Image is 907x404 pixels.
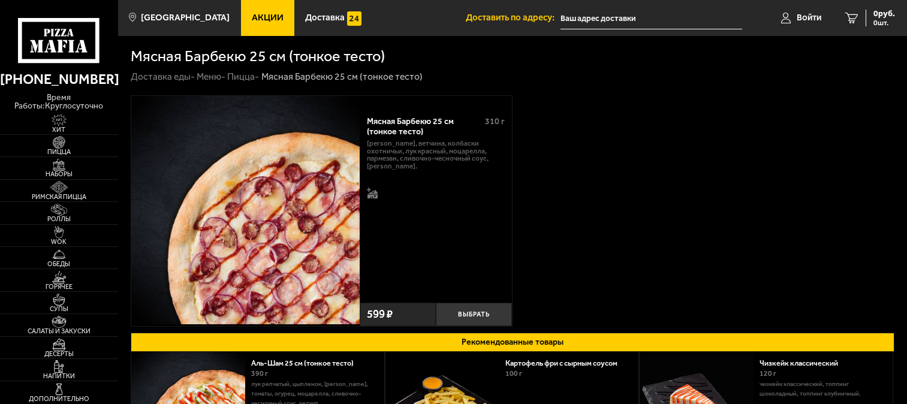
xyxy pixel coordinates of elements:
a: Мясная Барбекю 25 см (тонкое тесто) [131,96,360,326]
span: [GEOGRAPHIC_DATA] [141,13,230,22]
img: Мясная Барбекю 25 см (тонкое тесто) [131,96,360,324]
span: Акции [252,13,284,22]
a: Доставка еды- [131,71,195,82]
span: 0 шт. [873,19,895,26]
button: Выбрать [436,303,512,326]
a: Картофель фри с сырным соусом [505,358,627,367]
a: Меню- [197,71,225,82]
span: 310 г [485,116,505,126]
span: 599 ₽ [367,309,393,320]
div: Мясная Барбекю 25 см (тонкое тесто) [261,71,423,83]
img: 15daf4d41897b9f0e9f617042186c801.svg [347,11,361,26]
span: Доставить по адресу: [466,13,561,22]
span: 120 г [760,369,776,378]
input: Ваш адрес доставки [561,7,742,29]
span: 100 г [505,369,522,378]
span: Войти [797,13,821,22]
a: Аль-Шам 25 см (тонкое тесто) [251,358,363,367]
span: 390 г [251,369,268,378]
span: 0 руб. [873,10,895,18]
h1: Мясная Барбекю 25 см (тонкое тесто) [131,49,385,64]
p: Чизкейк классический, топпинг шоколадный, топпинг клубничный. [760,379,884,399]
div: Мясная Барбекю 25 см (тонкое тесто) [367,116,477,137]
a: Пицца- [227,71,259,82]
a: Чизкейк классический [760,358,848,367]
span: Доставка [305,13,345,22]
p: [PERSON_NAME], ветчина, колбаски охотничьи, лук красный, моцарелла, пармезан, сливочно-чесночный ... [367,140,505,170]
button: Рекомендованные товары [131,333,894,352]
